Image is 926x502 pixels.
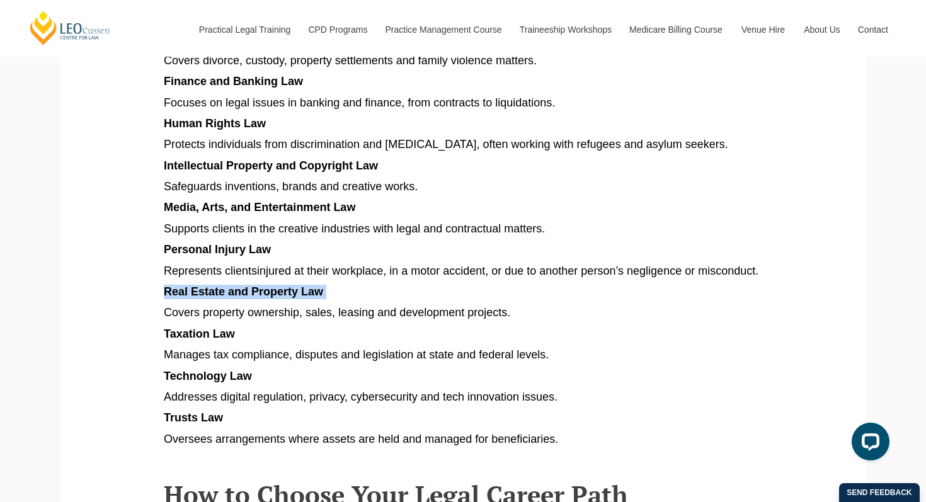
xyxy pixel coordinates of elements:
span: Addresses digital regulation, privacy, cybersecurity and tech innovation issues. [164,391,557,403]
span: Focuses on legal issues in banking and finance, from contracts to liquidations. [164,96,555,109]
span: Media, Arts, and Entertainment Law [164,201,355,214]
span: Protects individuals from discrimination and [MEDICAL_DATA], often working with refugees and asyl... [164,138,728,151]
a: Practice Management Course [376,3,510,57]
span: Trusts Law [164,411,223,424]
a: Medicare Billing Course [620,3,732,57]
span: Human Rights Law [164,117,266,130]
a: CPD Programs [299,3,375,57]
span: Personal Injury Law [164,243,271,256]
a: Venue Hire [732,3,794,57]
a: Traineeship Workshops [510,3,620,57]
strong: Technology Law [164,370,252,382]
a: Contact [849,3,898,57]
span: Covers property ownership, sales, leasing and development projects. [164,306,510,319]
span: Taxation Law [164,328,235,340]
a: About Us [794,3,849,57]
span: Supports clients in the creative industries with legal and contractual matters. [164,222,545,235]
a: [PERSON_NAME] Centre for Law [28,10,112,46]
span: injured at their workplace, in a motor accident, or due to another person’s negligence or miscond... [257,265,758,277]
span: Intellectual Property and Copyright Law [164,159,378,172]
iframe: LiveChat chat widget [842,418,895,471]
span: Real Estate and Property Law [164,285,323,298]
span: Safeguards inventions, brands and creative works. [164,180,418,193]
span: Finance and Banking Law [164,75,303,88]
span: Oversees arrangements where assets are held and managed for beneficiaries. [164,433,558,445]
span: Manages tax compliance, disputes and legislation at state and federal levels. [164,348,549,361]
span: Covers divorce, custody, property settlements and family violence matters. [164,54,537,67]
a: Practical Legal Training [190,3,299,57]
span: Represents clients [164,265,257,277]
